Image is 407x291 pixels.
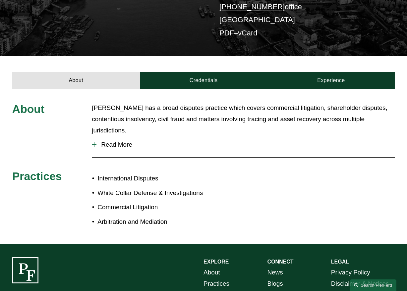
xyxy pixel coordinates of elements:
strong: CONNECT [267,259,293,265]
a: Blogs [267,278,283,289]
span: Practices [12,170,62,182]
p: White Collar Defense & Investigations [97,187,203,199]
span: About [12,103,44,115]
a: Disclaimer & Notices [331,278,389,289]
a: [PHONE_NUMBER] [219,3,285,11]
strong: EXPLORE [203,259,229,265]
strong: LEGAL [331,259,349,265]
p: Arbitration and Mediation [97,216,203,227]
a: vCard [238,29,257,37]
a: About [203,267,220,278]
a: Search this site [350,279,396,291]
a: Practices [203,278,229,289]
span: Read More [96,141,395,148]
button: Read More [92,136,395,153]
a: Credentials [140,72,267,89]
a: PDF [219,29,234,37]
a: Privacy Policy [331,267,370,278]
p: Commercial Litigation [97,202,203,213]
p: International Disputes [97,173,203,184]
a: Experience [267,72,395,89]
a: News [267,267,283,278]
p: [PERSON_NAME] has a broad disputes practice which covers commercial litigation, shareholder dispu... [92,102,395,136]
a: About [12,72,140,89]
